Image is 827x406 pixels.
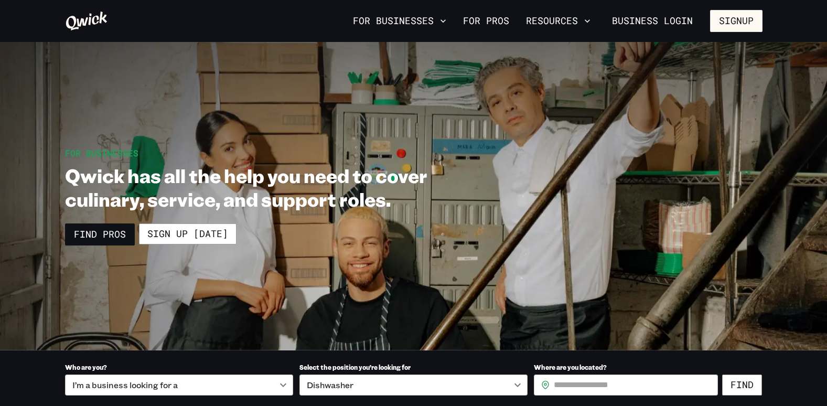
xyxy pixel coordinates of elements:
h1: Qwick has all the help you need to cover culinary, service, and support roles. [65,164,484,211]
div: Dishwasher [299,375,528,396]
a: For Pros [459,12,513,30]
span: Who are you? [65,363,107,371]
button: Resources [522,12,595,30]
button: Signup [710,10,762,32]
span: For Businesses [65,147,138,158]
button: For Businesses [349,12,450,30]
span: Where are you located? [534,363,607,371]
div: I’m a business looking for a [65,375,293,396]
a: Business Login [603,10,702,32]
a: Find Pros [65,223,135,245]
button: Find [722,375,762,396]
a: Sign up [DATE] [139,223,237,244]
span: Select the position you’re looking for [299,363,411,371]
